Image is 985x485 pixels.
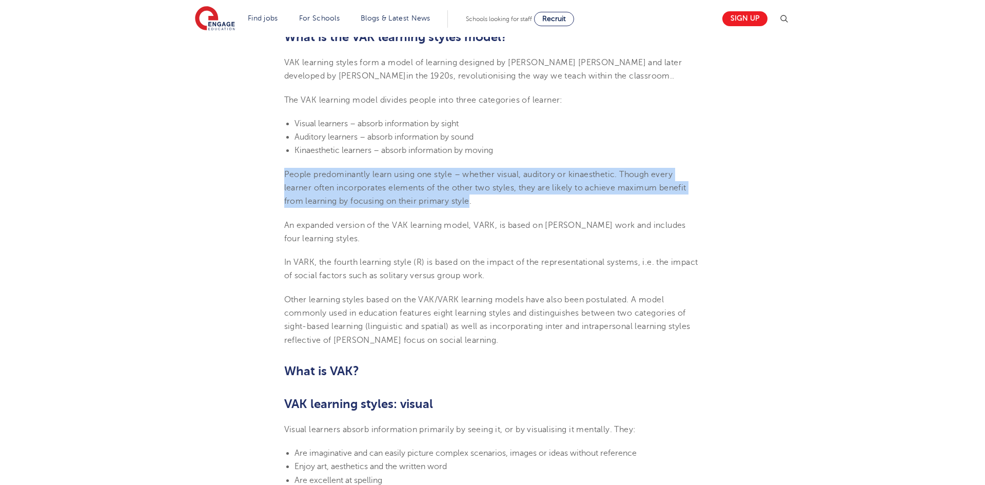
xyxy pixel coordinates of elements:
span: Other learning styles based on the VAK/VARK learning models have also been postulated. A model co... [284,295,691,345]
span: Schools looking for staff [466,15,532,23]
span: in the 1920s, revolutionising the way we teach within the classroom. [406,71,672,81]
span: In VARK, the fourth learning style (R) is based on the impact of the representational systems, i.... [284,258,698,280]
span: An expanded version of the VAK learning model, VARK, is based on [PERSON_NAME] work and includes ... [284,221,686,243]
a: Find jobs [248,14,278,22]
a: For Schools [299,14,340,22]
span: Auditory learners – absorb information by sound [294,132,474,142]
span: Visual learners absorb information primarily by seeing it, or by visualising it mentally. They: [284,425,636,434]
a: Recruit [534,12,574,26]
span: People predominantly learn using one style – whether visual, auditory or kinaesthetic. Though eve... [284,170,686,206]
span: Are imaginative and can easily picture complex scenarios, images or ideas without reference [294,449,637,458]
span: The VAK learning model divides people into three categories of learner: [284,95,563,105]
a: Sign up [722,11,767,26]
span: Are excellent at spelling [294,476,382,485]
span: Kinaesthetic learners – absorb information by moving [294,146,493,155]
span: Enjoy art, aesthetics and the written word [294,462,447,471]
a: Blogs & Latest News [361,14,430,22]
b: VAK learning styles: visual [284,397,433,411]
span: Recruit [542,15,566,23]
span: VAK learning styles form a model of learning designed by [PERSON_NAME] [PERSON_NAME] and later de... [284,58,682,81]
span: Visual learners – absorb information by sight [294,119,459,128]
img: Engage Education [195,6,235,32]
h2: What is VAK? [284,362,701,380]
